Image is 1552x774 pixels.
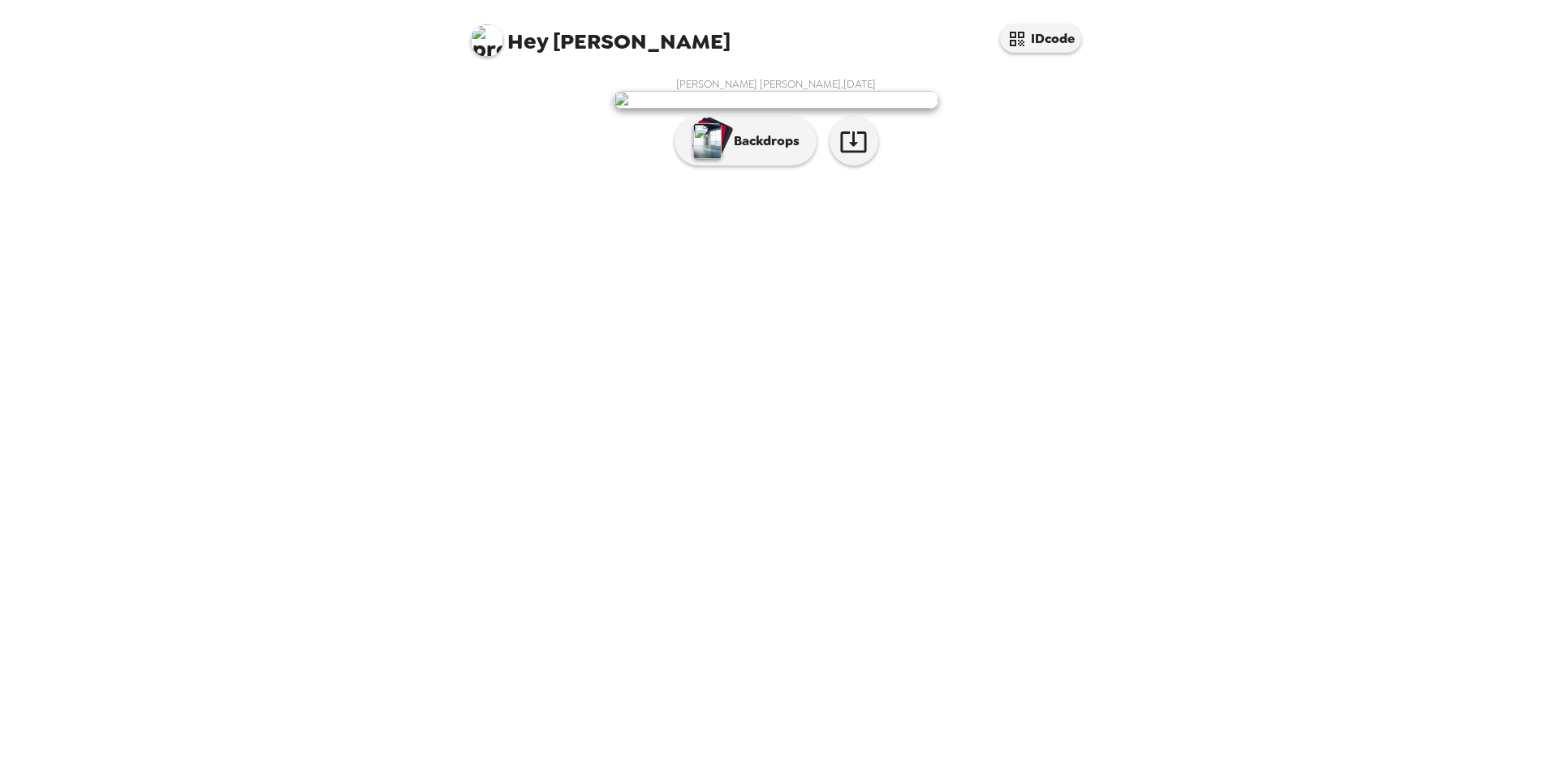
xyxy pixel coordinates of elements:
button: Backdrops [675,117,817,166]
span: [PERSON_NAME] [471,16,731,53]
p: Backdrops [726,131,800,151]
span: [PERSON_NAME] [PERSON_NAME] , [DATE] [676,77,876,91]
span: Hey [507,27,548,56]
button: IDcode [1000,24,1081,53]
img: user [614,91,938,109]
img: profile pic [471,24,503,57]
